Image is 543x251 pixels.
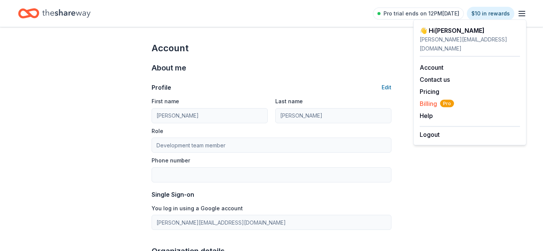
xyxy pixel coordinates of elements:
[467,7,514,20] a: $10 in rewards
[152,205,243,212] label: You log in using a Google account
[18,5,90,22] a: Home
[420,26,520,35] div: 👋 Hi [PERSON_NAME]
[152,98,179,105] label: First name
[383,9,459,18] span: Pro trial ends on 12PM[DATE]
[420,75,450,84] button: Contact us
[373,8,464,20] a: Pro trial ends on 12PM[DATE]
[275,98,303,105] label: Last name
[152,83,171,92] div: Profile
[420,35,520,53] div: [PERSON_NAME][EMAIL_ADDRESS][DOMAIN_NAME]
[420,64,443,71] a: Account
[420,130,440,139] button: Logout
[420,99,454,108] span: Billing
[420,99,454,108] button: BillingPro
[420,111,433,120] button: Help
[152,62,391,74] div: About me
[382,83,391,92] button: Edit
[152,190,391,199] div: Single Sign-on
[152,42,391,54] div: Account
[420,88,439,95] a: Pricing
[152,127,163,135] label: Role
[152,157,190,164] label: Phone number
[440,100,454,107] span: Pro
